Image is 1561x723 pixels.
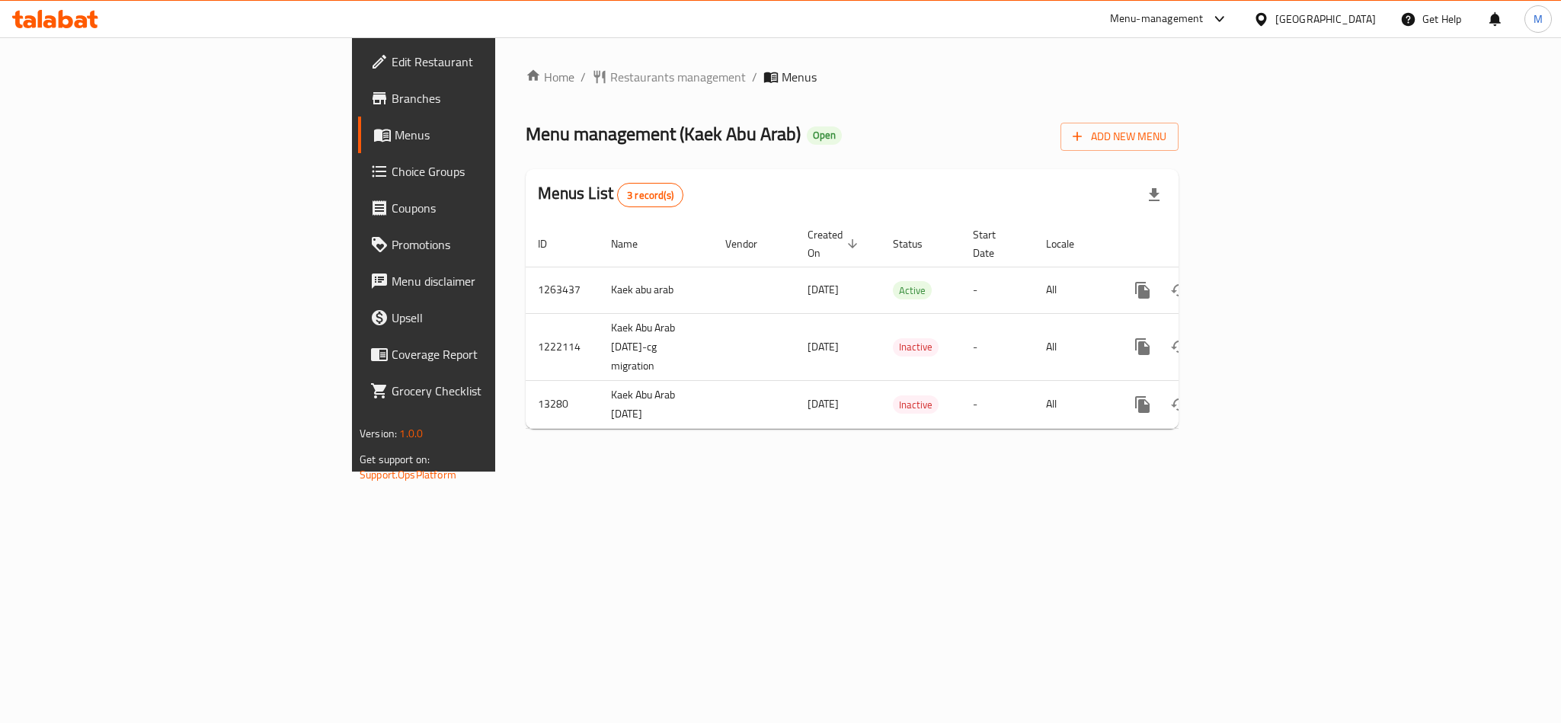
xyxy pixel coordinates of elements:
span: Active [893,282,932,299]
span: Menu management ( Kaek Abu Arab ) [526,117,801,151]
td: Kaek abu arab [599,267,713,313]
li: / [752,68,757,86]
a: Menu disclaimer [358,263,613,299]
div: [GEOGRAPHIC_DATA] [1275,11,1376,27]
td: Kaek Abu Arab [DATE]-cg migration [599,313,713,380]
span: [DATE] [808,337,839,357]
span: Get support on: [360,449,430,469]
button: Change Status [1161,386,1198,423]
span: Vendor [725,235,777,253]
span: Menus [395,126,600,144]
th: Actions [1112,221,1283,267]
a: Coupons [358,190,613,226]
span: [DATE] [808,394,839,414]
button: more [1124,328,1161,365]
table: enhanced table [526,221,1283,429]
a: Coverage Report [358,336,613,373]
span: Open [807,129,842,142]
button: more [1124,272,1161,309]
span: Upsell [392,309,600,327]
button: more [1124,386,1161,423]
a: Support.OpsPlatform [360,465,456,485]
span: Coupons [392,199,600,217]
h2: Menus List [538,182,683,207]
span: Promotions [392,235,600,254]
span: 3 record(s) [618,188,683,203]
span: Status [893,235,942,253]
span: Choice Groups [392,162,600,181]
span: Inactive [893,338,939,356]
td: - [961,313,1034,380]
span: Created On [808,226,862,262]
a: Restaurants management [592,68,746,86]
span: M [1534,11,1543,27]
span: Inactive [893,396,939,414]
div: Open [807,126,842,145]
a: Upsell [358,299,613,336]
span: Name [611,235,657,253]
span: ID [538,235,567,253]
span: Grocery Checklist [392,382,600,400]
nav: breadcrumb [526,68,1179,86]
td: Kaek Abu Arab [DATE] [599,380,713,428]
a: Choice Groups [358,153,613,190]
a: Branches [358,80,613,117]
a: Promotions [358,226,613,263]
span: Add New Menu [1073,127,1166,146]
span: Version: [360,424,397,443]
span: Branches [392,89,600,107]
td: - [961,267,1034,313]
td: - [961,380,1034,428]
span: Locale [1046,235,1094,253]
td: All [1034,380,1112,428]
button: Add New Menu [1060,123,1179,151]
span: Coverage Report [392,345,600,363]
button: Change Status [1161,272,1198,309]
span: Menu disclaimer [392,272,600,290]
span: Edit Restaurant [392,53,600,71]
a: Grocery Checklist [358,373,613,409]
button: Change Status [1161,328,1198,365]
span: Menus [782,68,817,86]
span: Start Date [973,226,1016,262]
div: Inactive [893,395,939,414]
span: 1.0.0 [399,424,423,443]
td: All [1034,267,1112,313]
div: Total records count [617,183,683,207]
a: Edit Restaurant [358,43,613,80]
div: Export file [1136,177,1172,213]
a: Menus [358,117,613,153]
td: All [1034,313,1112,380]
span: Restaurants management [610,68,746,86]
div: Menu-management [1110,10,1204,28]
span: [DATE] [808,280,839,299]
div: Active [893,281,932,299]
